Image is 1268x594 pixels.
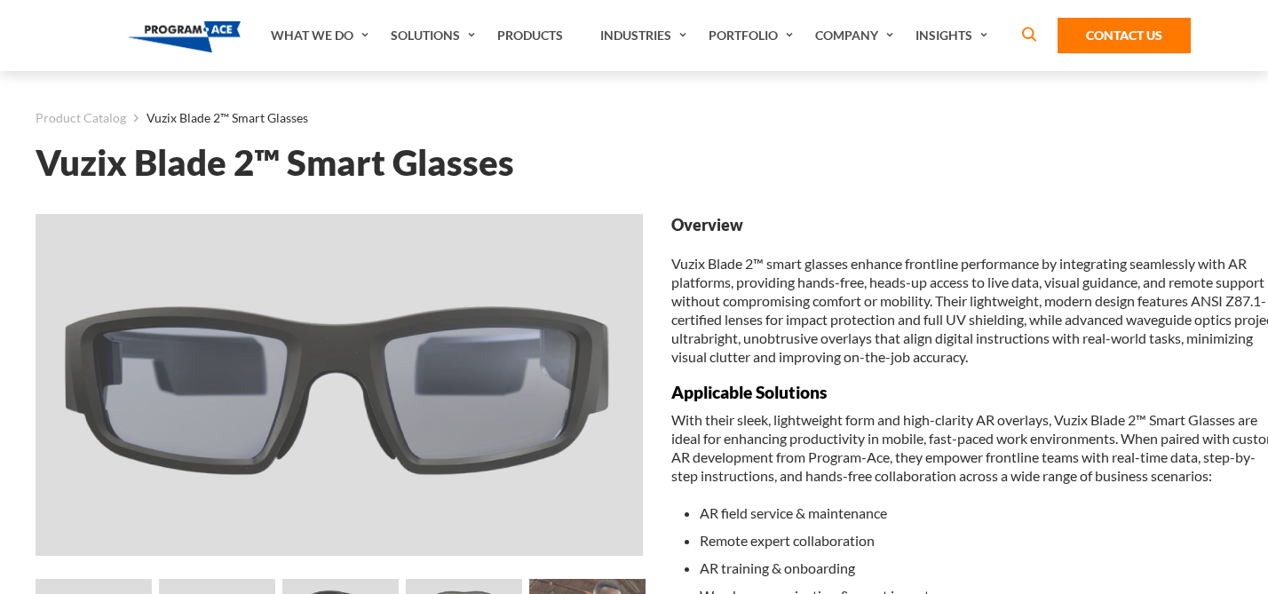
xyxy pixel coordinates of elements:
[36,214,643,556] img: Vuzix Blade 2™ Smart Glasses - Preview 0
[1058,18,1191,53] a: Contact Us
[128,21,241,52] img: Program-Ace
[36,107,126,130] a: Product Catalog
[126,107,308,130] li: Vuzix Blade 2™ Smart Glasses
